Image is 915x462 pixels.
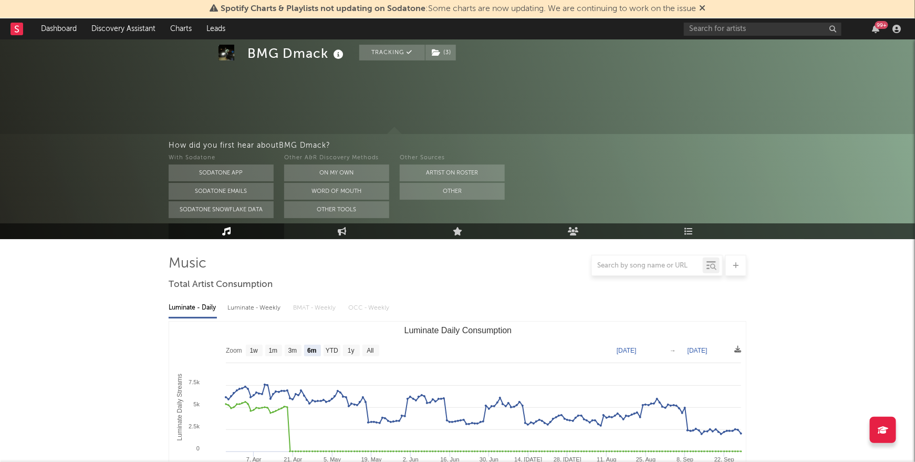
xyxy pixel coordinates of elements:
[872,25,879,33] button: 99+
[400,183,505,200] button: Other
[221,5,696,13] span: : Some charts are now updating. We are continuing to work on the issue
[189,423,200,429] text: 2.5k
[359,45,425,60] button: Tracking
[592,262,703,270] input: Search by song name or URL
[699,5,705,13] span: Dismiss
[193,401,200,407] text: 5k
[226,347,242,355] text: Zoom
[169,299,217,317] div: Luminate - Daily
[404,326,512,335] text: Luminate Daily Consumption
[875,21,888,29] div: 99 +
[284,165,389,181] button: On My Own
[617,347,637,354] text: [DATE]
[227,299,283,317] div: Luminate - Weekly
[84,18,163,39] a: Discovery Assistant
[196,445,200,451] text: 0
[250,347,258,355] text: 1w
[247,45,346,62] div: BMG Dmack
[425,45,456,60] span: ( 3 )
[326,347,338,355] text: YTD
[169,165,274,181] button: Sodatone App
[688,347,708,354] text: [DATE]
[684,23,841,36] input: Search for artists
[284,152,389,165] div: Other A&R Discovery Methods
[307,347,316,355] text: 6m
[400,165,505,181] button: Artist on Roster
[169,139,915,152] div: How did you first hear about BMG Dmack ?
[189,379,200,385] text: 7.5k
[34,18,84,39] a: Dashboard
[348,347,355,355] text: 1y
[199,18,233,39] a: Leads
[284,183,389,200] button: Word Of Mouth
[284,201,389,218] button: Other Tools
[367,347,373,355] text: All
[169,279,273,291] span: Total Artist Consumption
[425,45,456,60] button: (3)
[169,201,274,218] button: Sodatone Snowflake Data
[288,347,297,355] text: 3m
[176,374,183,440] text: Luminate Daily Streams
[169,152,274,165] div: With Sodatone
[269,347,278,355] text: 1m
[169,183,274,200] button: Sodatone Emails
[670,347,676,354] text: →
[221,5,425,13] span: Spotify Charts & Playlists not updating on Sodatone
[400,152,505,165] div: Other Sources
[163,18,199,39] a: Charts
